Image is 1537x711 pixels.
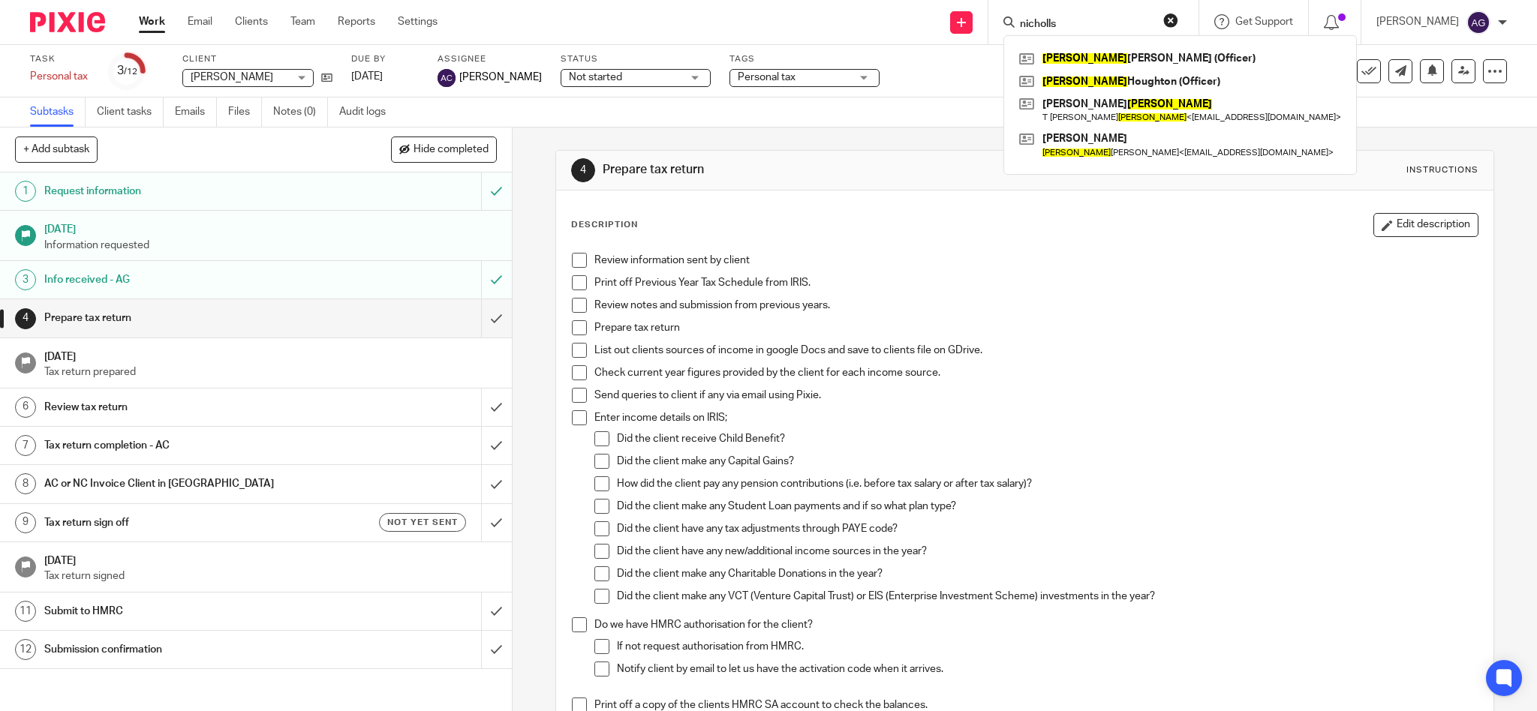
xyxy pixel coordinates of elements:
[571,158,595,182] div: 4
[391,136,497,162] button: Hide completed
[617,476,1478,491] p: How did the client pay any pension contributions (i.e. before tax salary or after tax salary)?
[387,516,458,529] span: Not yet sent
[617,589,1478,604] p: Did the client make any VCT (Venture Capital Trust) or EIS (Enterprise Investment Scheme) investm...
[617,566,1478,581] p: Did the client make any Charitable Donations in the year?
[738,72,796,82] span: Personal tax
[44,180,326,202] h1: Request information
[414,144,489,156] span: Hide completed
[15,269,36,290] div: 3
[729,53,880,65] label: Tags
[617,499,1478,514] p: Did the client make any Student Loan payments and if so what plan type?
[571,219,638,231] p: Description
[617,431,1478,446] p: Did the client receive Child Benefit?
[175,97,217,127] a: Emails
[594,617,1478,632] p: Do we have HMRC authorisation for the client?
[44,511,326,534] h1: Tax return sign off
[44,396,326,418] h1: Review tax return
[351,71,383,82] span: [DATE]
[44,434,326,457] h1: Tax return completion - AC
[617,661,1478,676] p: Notify client by email to let us have the activation code when it arrives.
[594,343,1478,358] p: List out clients sources of income in google Docs and save to clients file on GDrive.
[235,14,268,29] a: Clients
[617,639,1478,654] p: If not request authorisation from HMRC.
[44,307,326,329] h1: Prepare tax return
[1163,13,1178,28] button: Clear
[30,12,105,32] img: Pixie
[124,67,137,76] small: /12
[438,53,542,65] label: Assignee
[44,218,497,237] h1: [DATE]
[594,253,1478,268] p: Review information sent by client
[15,435,36,456] div: 7
[15,308,36,329] div: 4
[30,97,86,127] a: Subtasks
[228,97,262,127] a: Files
[15,136,98,162] button: + Add subtask
[594,388,1478,403] p: Send queries to client if any via email using Pixie.
[1376,14,1459,29] p: [PERSON_NAME]
[97,97,164,127] a: Client tasks
[1406,164,1478,176] div: Instructions
[617,544,1478,559] p: Did the client have any new/additional income sources in the year?
[561,53,711,65] label: Status
[594,410,1478,425] p: Enter income details on IRIS;
[182,53,332,65] label: Client
[44,238,497,253] p: Information requested
[273,97,328,127] a: Notes (0)
[603,162,1057,178] h1: Prepare tax return
[438,69,456,87] img: svg%3E
[44,364,497,379] p: Tax return prepared
[338,14,375,29] a: Reports
[339,97,397,127] a: Audit logs
[30,53,90,65] label: Task
[594,365,1478,380] p: Check current year figures provided by the client for each income source.
[44,268,326,291] h1: Info received - AG
[44,600,326,622] h1: Submit to HMRC
[15,512,36,533] div: 9
[290,14,315,29] a: Team
[569,72,622,82] span: Not started
[15,639,36,660] div: 12
[594,275,1478,290] p: Print off Previous Year Tax Schedule from IRIS.
[398,14,438,29] a: Settings
[15,397,36,418] div: 6
[617,454,1478,469] p: Did the client make any Capital Gains?
[459,70,542,85] span: [PERSON_NAME]
[44,550,497,568] h1: [DATE]
[1235,16,1293,27] span: Get Support
[139,14,165,29] a: Work
[351,53,419,65] label: Due by
[44,346,497,364] h1: [DATE]
[15,181,36,202] div: 1
[191,72,273,82] span: [PERSON_NAME]
[15,601,36,622] div: 11
[44,638,326,661] h1: Submission confirmation
[188,14,212,29] a: Email
[30,69,90,84] div: Personal tax
[117,62,137,79] div: 3
[15,473,36,494] div: 8
[594,320,1478,335] p: Prepare tax return
[1373,213,1478,237] button: Edit description
[594,298,1478,313] p: Review notes and submission from previous years.
[1466,10,1490,34] img: svg%3E
[617,521,1478,536] p: Did the client have any tax adjustments through PAYE code?
[44,472,326,495] h1: AC or NC Invoice Client in [GEOGRAPHIC_DATA]
[1018,18,1154,31] input: Search
[44,568,497,583] p: Tax return signed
